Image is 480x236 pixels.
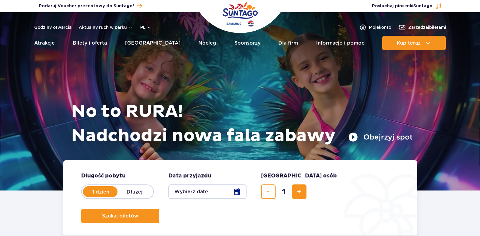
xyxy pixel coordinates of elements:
[198,36,216,50] a: Nocleg
[63,160,417,235] form: Planowanie wizyty w Park of Poland
[382,36,446,50] button: Kup teraz
[399,24,446,31] a: Zarządzajbiletami
[79,25,133,30] button: Aktualny ruch w parku
[348,132,413,142] button: Obejrzyj spot
[125,36,180,50] a: [GEOGRAPHIC_DATA]
[372,3,442,9] button: Posłuchaj piosenkiSuntago
[168,172,211,180] span: Data przyjazdu
[372,3,432,9] span: Posłuchaj piosenki
[71,99,413,148] h1: No to RURA! Nadchodzi nowa fala zabawy
[359,24,391,31] a: Mojekonto
[234,36,260,50] a: Sponsorzy
[369,24,391,30] span: Moje konto
[261,172,337,180] span: [GEOGRAPHIC_DATA] osób
[316,36,364,50] a: Informacje i pomoc
[118,185,152,198] label: Dłużej
[261,184,276,199] button: usuń bilet
[84,185,118,198] label: 1 dzień
[81,209,159,223] button: Szukaj biletów
[39,3,134,9] span: Podaruj Voucher prezentowy do Suntago!
[73,36,107,50] a: Bilety i oferta
[278,36,298,50] a: Dla firm
[140,24,152,30] button: pl
[276,184,291,199] input: liczba biletów
[81,172,126,180] span: Długość pobytu
[413,4,432,8] span: Suntago
[34,24,71,30] a: Godziny otwarcia
[408,24,446,30] span: Zarządzaj biletami
[168,184,247,199] button: Wybierz datę
[102,213,138,219] span: Szukaj biletów
[292,184,306,199] button: dodaj bilet
[39,2,142,10] a: Podaruj Voucher prezentowy do Suntago!
[397,40,421,46] span: Kup teraz
[34,36,55,50] a: Atrakcje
